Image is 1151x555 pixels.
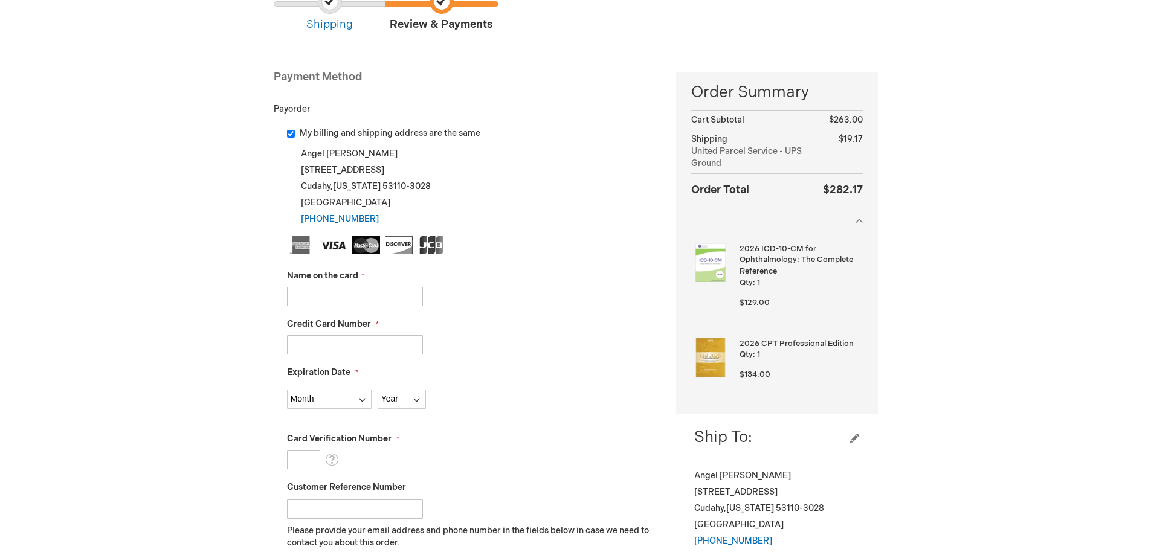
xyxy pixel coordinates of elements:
[740,278,753,287] span: Qty
[757,278,760,287] span: 1
[740,350,753,359] span: Qty
[287,434,392,444] span: Card Verification Number
[691,82,862,110] span: Order Summary
[740,243,859,277] strong: 2026 ICD-10-CM for Ophthalmology: The Complete Reference
[694,536,772,546] a: [PHONE_NUMBER]
[757,350,760,359] span: 1
[823,184,863,196] span: $282.17
[385,236,413,254] img: Discover
[287,319,371,329] span: Credit Card Number
[287,367,350,377] span: Expiration Date
[740,370,770,379] span: $134.00
[418,236,445,254] img: JCB
[287,335,423,354] input: Credit Card Number
[691,146,820,170] span: United Parcel Service - UPS Ground
[320,236,347,254] img: Visa
[352,236,380,254] img: MasterCard
[740,338,859,350] strong: 2026 CPT Professional Edition
[287,236,315,254] img: American Express
[726,503,774,513] span: [US_STATE]
[287,146,659,227] div: Angel [PERSON_NAME] [STREET_ADDRESS] Cudahy , 53110-3028 [GEOGRAPHIC_DATA]
[694,467,859,549] div: Angel [PERSON_NAME] [STREET_ADDRESS] Cudahy , 53110-3028 [GEOGRAPHIC_DATA]
[333,181,381,191] span: [US_STATE]
[691,243,730,282] img: 2026 ICD-10-CM for Ophthalmology: The Complete Reference
[287,525,659,549] p: Please provide your email address and phone number in the fields below in case we need to contact...
[691,338,730,377] img: 2026 CPT Professional Edition
[287,482,406,492] span: Customer Reference Number
[839,134,863,144] span: $19.17
[740,298,770,307] span: $129.00
[274,104,311,114] span: Payorder
[691,181,749,198] strong: Order Total
[691,111,820,130] th: Cart Subtotal
[691,134,727,144] span: Shipping
[829,115,863,125] span: $263.00
[300,128,480,138] span: My billing and shipping address are the same
[694,428,752,447] span: Ship To:
[274,69,659,91] div: Payment Method
[301,214,379,224] a: [PHONE_NUMBER]
[287,450,320,469] input: Card Verification Number
[287,271,358,281] span: Name on the card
